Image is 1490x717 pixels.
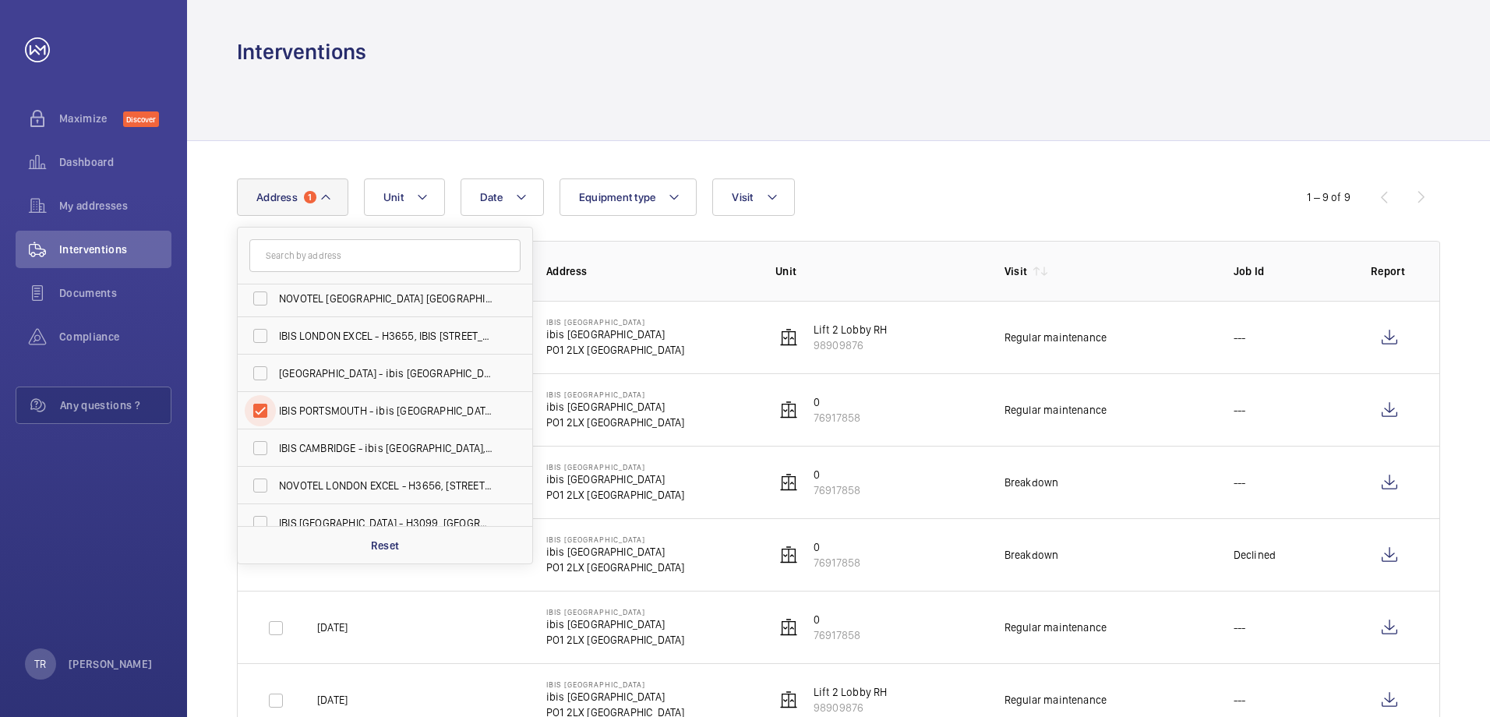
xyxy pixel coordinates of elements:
[546,607,685,616] p: IBIS [GEOGRAPHIC_DATA]
[59,154,171,170] span: Dashboard
[546,560,685,575] p: PO1 2LX [GEOGRAPHIC_DATA]
[579,191,656,203] span: Equipment type
[814,612,860,627] p: 0
[256,191,298,203] span: Address
[279,328,493,344] span: IBIS LONDON EXCEL - H3655, IBIS [STREET_ADDRESS]
[279,291,493,306] span: NOVOTEL [GEOGRAPHIC_DATA] [GEOGRAPHIC_DATA] - H9057, [GEOGRAPHIC_DATA] [GEOGRAPHIC_DATA], [STREET...
[814,700,888,715] p: 98909876
[546,462,685,472] p: IBIS [GEOGRAPHIC_DATA]
[1005,547,1059,563] div: Breakdown
[814,467,860,482] p: 0
[779,546,798,564] img: elevator.svg
[814,337,888,353] p: 98909876
[546,327,685,342] p: ibis [GEOGRAPHIC_DATA]
[364,178,445,216] button: Unit
[814,410,860,426] p: 76917858
[546,487,685,503] p: PO1 2LX [GEOGRAPHIC_DATA]
[546,632,685,648] p: PO1 2LX [GEOGRAPHIC_DATA]
[814,555,860,570] p: 76917858
[59,111,123,126] span: Maximize
[814,539,860,555] p: 0
[546,342,685,358] p: PO1 2LX [GEOGRAPHIC_DATA]
[546,544,685,560] p: ibis [GEOGRAPHIC_DATA]
[546,263,750,279] p: Address
[60,397,171,413] span: Any questions ?
[1371,263,1408,279] p: Report
[1005,402,1107,418] div: Regular maintenance
[779,691,798,709] img: elevator.svg
[779,618,798,637] img: elevator.svg
[317,692,348,708] p: [DATE]
[1307,189,1351,205] div: 1 – 9 of 9
[480,191,503,203] span: Date
[279,440,493,456] span: IBIS CAMBRIDGE - ibis [GEOGRAPHIC_DATA], [GEOGRAPHIC_DATA]
[1234,692,1246,708] p: ---
[814,627,860,643] p: 76917858
[1234,475,1246,490] p: ---
[59,285,171,301] span: Documents
[546,317,685,327] p: IBIS [GEOGRAPHIC_DATA]
[1234,547,1276,563] p: Declined
[779,401,798,419] img: elevator.svg
[814,482,860,498] p: 76917858
[1005,263,1028,279] p: Visit
[1234,402,1246,418] p: ---
[304,191,316,203] span: 1
[779,328,798,347] img: elevator.svg
[779,473,798,492] img: elevator.svg
[546,472,685,487] p: ibis [GEOGRAPHIC_DATA]
[371,538,400,553] p: Reset
[546,689,685,705] p: ibis [GEOGRAPHIC_DATA]
[1005,475,1059,490] div: Breakdown
[59,198,171,214] span: My addresses
[546,680,685,689] p: IBIS [GEOGRAPHIC_DATA]
[1005,692,1107,708] div: Regular maintenance
[123,111,159,127] span: Discover
[237,178,348,216] button: Address1
[34,656,46,672] p: TR
[1234,620,1246,635] p: ---
[59,242,171,257] span: Interventions
[1234,330,1246,345] p: ---
[279,478,493,493] span: NOVOTEL LONDON EXCEL - H3656, [STREET_ADDRESS]
[814,322,888,337] p: Lift 2 Lobby RH
[712,178,794,216] button: Visit
[814,684,888,700] p: Lift 2 Lobby RH
[1234,263,1346,279] p: Job Id
[814,394,860,410] p: 0
[775,263,980,279] p: Unit
[317,620,348,635] p: [DATE]
[237,37,366,66] h1: Interventions
[1005,330,1107,345] div: Regular maintenance
[279,515,493,531] span: IBIS [GEOGRAPHIC_DATA] - H3099, [GEOGRAPHIC_DATA], [STREET_ADDRESS]
[560,178,697,216] button: Equipment type
[546,535,685,544] p: IBIS [GEOGRAPHIC_DATA]
[546,399,685,415] p: ibis [GEOGRAPHIC_DATA]
[279,403,493,419] span: IBIS PORTSMOUTH - ibis [GEOGRAPHIC_DATA]
[69,656,153,672] p: [PERSON_NAME]
[546,415,685,430] p: PO1 2LX [GEOGRAPHIC_DATA]
[546,390,685,399] p: IBIS [GEOGRAPHIC_DATA]
[461,178,544,216] button: Date
[546,616,685,632] p: ibis [GEOGRAPHIC_DATA]
[249,239,521,272] input: Search by address
[279,366,493,381] span: [GEOGRAPHIC_DATA] - ibis [GEOGRAPHIC_DATA], [GEOGRAPHIC_DATA]
[383,191,404,203] span: Unit
[59,329,171,344] span: Compliance
[1005,620,1107,635] div: Regular maintenance
[732,191,753,203] span: Visit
